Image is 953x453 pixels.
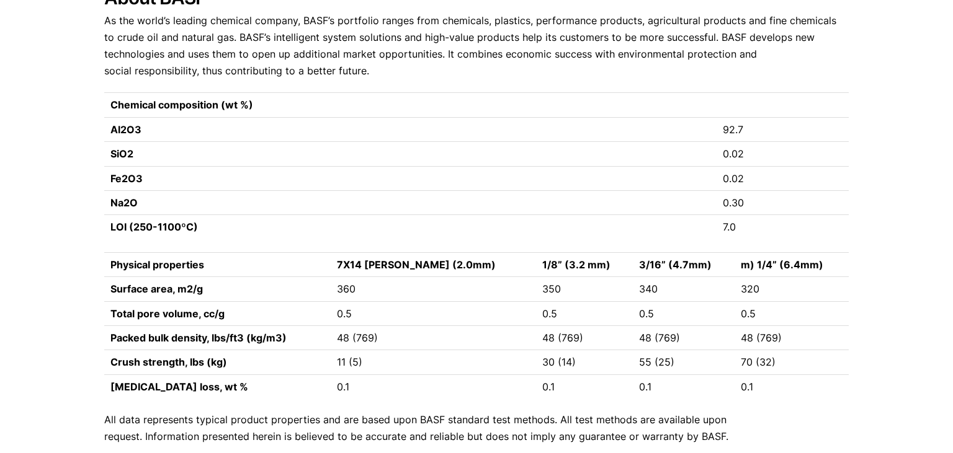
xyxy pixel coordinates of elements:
[633,325,735,350] td: 48 (769)
[104,411,849,445] p: All data represents typical product properties and are based upon BASF standard test methods. All...
[717,117,849,141] td: 92.7
[110,123,141,136] strong: Al2O3
[741,258,823,271] strong: m) 1/4” (6.4mm)
[110,380,248,393] strong: [MEDICAL_DATA] loss, wt %
[639,258,712,271] strong: 3/16” (4.7mm)
[110,99,253,111] strong: Chemical composition (wt %)
[717,215,849,239] td: 7.0
[110,307,225,320] strong: Total pore volume, cc/g
[110,356,227,368] strong: Crush strength, lbs (kg)
[110,332,287,344] strong: Packed bulk density, lbs/ft3 (kg/m3)
[110,172,143,185] strong: Fe2O3
[633,277,735,301] td: 340
[331,301,536,325] td: 0.5
[536,277,633,301] td: 350
[735,277,849,301] td: 320
[110,147,133,160] strong: SiO2
[633,350,735,374] td: 55 (25)
[337,258,496,271] strong: 7X14 [PERSON_NAME] (2.0mm)
[110,196,138,209] strong: Na2O
[633,374,735,398] td: 0.1
[110,258,204,271] strong: Physical properties
[331,325,536,350] td: 48 (769)
[717,191,849,215] td: 0.30
[110,283,203,295] strong: Surface area, m2/g
[331,374,536,398] td: 0.1
[735,301,849,325] td: 0.5
[536,301,633,325] td: 0.5
[331,277,536,301] td: 360
[331,350,536,374] td: 11 (5)
[536,325,633,350] td: 48 (769)
[542,258,611,271] strong: 1/8” (3.2 mm)
[110,221,198,233] strong: LOI (250-1100ºC)
[104,12,849,80] p: As the world’s leading chemical company, BASF’s portfolio ranges from chemicals, plastics, perfor...
[735,374,849,398] td: 0.1
[717,142,849,166] td: 0.02
[536,350,633,374] td: 30 (14)
[717,166,849,190] td: 0.02
[633,301,735,325] td: 0.5
[536,374,633,398] td: 0.1
[735,350,849,374] td: 70 (32)
[735,325,849,350] td: 48 (769)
